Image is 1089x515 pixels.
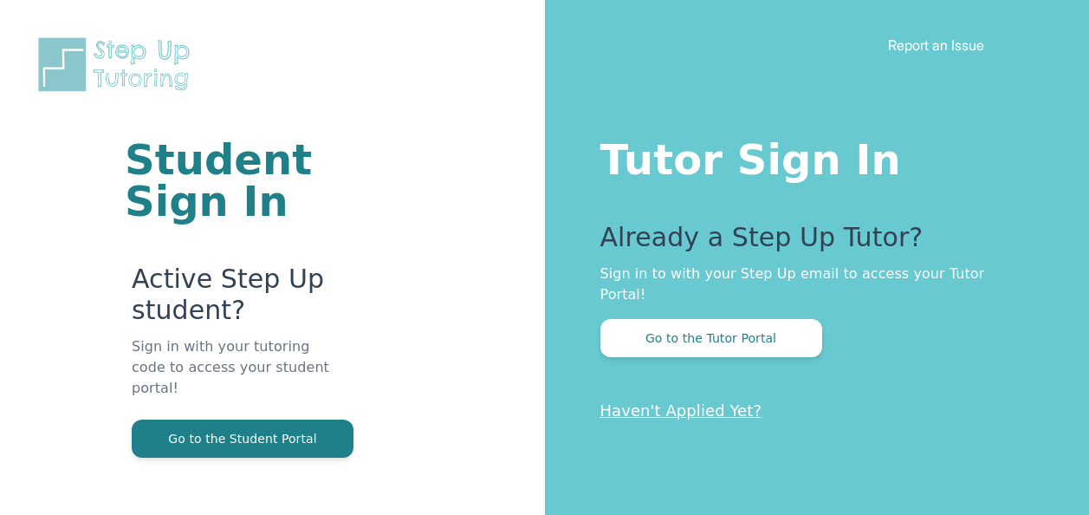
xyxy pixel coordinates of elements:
[888,36,984,54] a: Report an Issue
[600,401,762,420] a: Haven't Applied Yet?
[600,222,1021,264] p: Already a Step Up Tutor?
[132,336,337,420] p: Sign in with your tutoring code to access your student portal!
[600,329,822,346] a: Go to the Tutor Portal
[600,319,822,357] button: Go to the Tutor Portal
[132,420,353,458] button: Go to the Student Portal
[132,264,337,336] p: Active Step Up student?
[600,264,1021,305] p: Sign in to with your Step Up email to access your Tutor Portal!
[35,35,201,95] img: Step Up Tutoring horizontal logo
[600,132,1021,180] h1: Tutor Sign In
[132,430,353,447] a: Go to the Student Portal
[125,139,337,222] h1: Student Sign In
